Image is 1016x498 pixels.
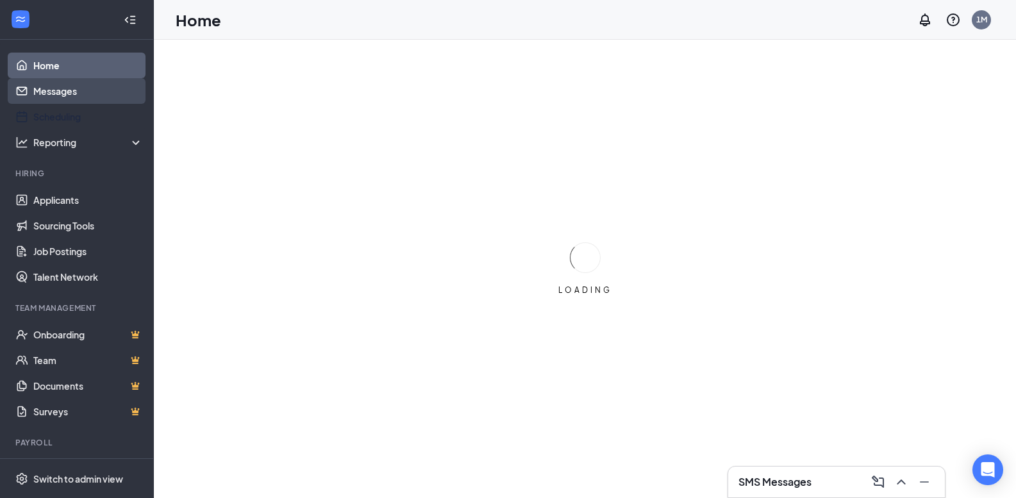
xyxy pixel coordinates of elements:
svg: Minimize [917,474,932,490]
button: ChevronUp [891,472,912,492]
a: Job Postings [33,238,143,264]
div: Team Management [15,303,140,313]
a: Applicants [33,187,143,213]
a: Home [33,53,143,78]
svg: ComposeMessage [870,474,886,490]
svg: ChevronUp [894,474,909,490]
a: Messages [33,78,143,104]
a: Talent Network [33,264,143,290]
div: Payroll [15,437,140,448]
svg: Notifications [917,12,933,28]
svg: Analysis [15,136,28,149]
svg: WorkstreamLogo [14,13,27,26]
button: Minimize [914,472,935,492]
div: LOADING [553,285,617,295]
a: PayrollCrown [33,456,143,482]
a: OnboardingCrown [33,322,143,347]
svg: Settings [15,472,28,485]
button: ComposeMessage [868,472,888,492]
h3: SMS Messages [738,475,812,489]
div: Switch to admin view [33,472,123,485]
a: SurveysCrown [33,399,143,424]
div: Hiring [15,168,140,179]
a: DocumentsCrown [33,373,143,399]
a: TeamCrown [33,347,143,373]
div: Reporting [33,136,144,149]
div: 1M [976,14,987,25]
a: Sourcing Tools [33,213,143,238]
svg: Collapse [124,13,137,26]
svg: QuestionInfo [945,12,961,28]
h1: Home [176,9,221,31]
div: Open Intercom Messenger [972,454,1003,485]
a: Scheduling [33,104,143,129]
